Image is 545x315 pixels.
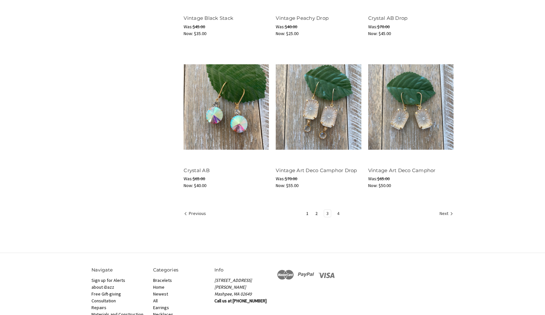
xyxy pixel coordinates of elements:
[193,176,205,182] span: $65.00
[437,210,453,218] a: Next
[153,277,172,283] a: Bracelets
[214,298,267,304] strong: Call us at [PHONE_NUMBER]
[285,24,297,30] span: $40.00
[184,209,454,219] nav: pagination
[184,175,269,182] div: Was:
[379,183,391,188] span: $50.00
[276,183,285,188] span: Now:
[91,305,106,310] a: Repairs
[368,175,454,182] div: Was:
[368,51,454,163] a: Vintage Art Deco Camphor
[368,31,378,36] span: Now:
[276,15,329,21] a: Vintage Peachy Drop
[184,183,193,188] span: Now:
[377,176,390,182] span: $65.00
[276,175,361,182] div: Was:
[276,167,357,173] a: Vintage Art Deco Camphor Drop
[377,24,390,30] span: $70.00
[184,31,193,36] span: Now:
[91,267,146,273] h5: Navigate
[91,284,114,290] a: about iDazz
[276,64,361,150] img: Vintage Art Deco Camphor Drop
[184,64,269,150] img: Crystal AB
[91,277,125,283] a: Sign up for Alerts
[285,176,297,182] span: $70.00
[153,305,169,310] a: Earrings
[184,15,233,21] a: Vintage Black Stack
[214,277,269,297] address: [STREET_ADDRESS][PERSON_NAME] Mashpee, MA 02649
[276,51,361,163] a: Vintage Art Deco Camphor Drop
[184,23,269,30] div: Was:
[368,23,454,30] div: Was:
[313,210,320,217] a: Page 2 of 4
[193,24,205,30] span: $45.00
[276,31,285,36] span: Now:
[184,51,269,163] a: Crystal AB
[153,298,158,304] a: All
[335,210,342,217] a: Page 4 of 4
[194,31,206,36] span: $35.00
[214,267,269,273] h5: Info
[153,267,208,273] h5: Categories
[276,23,361,30] div: Was:
[184,167,210,173] a: Crystal AB
[379,31,391,36] span: $45.00
[91,291,121,304] a: Free Gift-giving Consultation
[368,183,378,188] span: Now:
[184,210,208,218] a: Previous
[194,183,206,188] span: $40.00
[304,210,311,217] a: Page 1 of 4
[153,284,164,290] a: Home
[324,210,331,217] a: Page 3 of 4
[286,31,298,36] span: $25.00
[286,183,298,188] span: $55.00
[368,15,408,21] a: Crystal AB Drop
[368,64,454,150] img: Vintage Art Deco Camphor
[153,291,168,297] a: Newest
[368,167,436,173] a: Vintage Art Deco Camphor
